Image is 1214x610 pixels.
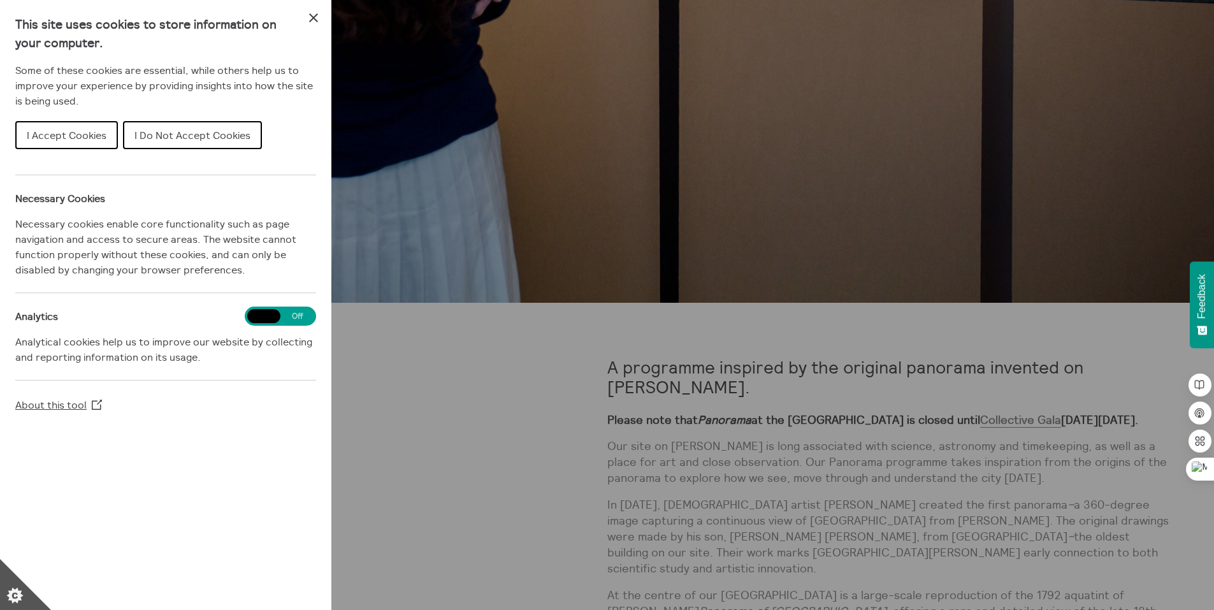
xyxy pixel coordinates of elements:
[1190,261,1214,348] button: Feedback - Show survey
[15,334,316,365] p: Analytical cookies help us to improve our website by collecting and reporting information on its ...
[15,15,316,52] h1: This site uses cookies to store information on your computer.
[15,216,316,277] p: Necessary cookies enable core functionality such as page navigation and access to secure areas. T...
[306,10,321,25] button: Close Cookie Control
[247,309,280,323] span: On
[123,121,262,149] button: I Do Not Accept Cookies
[15,62,316,108] p: Some of these cookies are essential, while others help us to improve your experience by providing...
[27,129,106,142] span: I Accept Cookies
[280,309,314,323] span: Off
[15,191,316,206] h2: Necessary Cookies
[15,398,102,411] a: About this tool
[134,129,250,142] span: I Do Not Accept Cookies
[15,309,316,324] h3: Analytics
[1196,274,1208,319] span: Feedback
[15,121,118,149] button: I Accept Cookies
